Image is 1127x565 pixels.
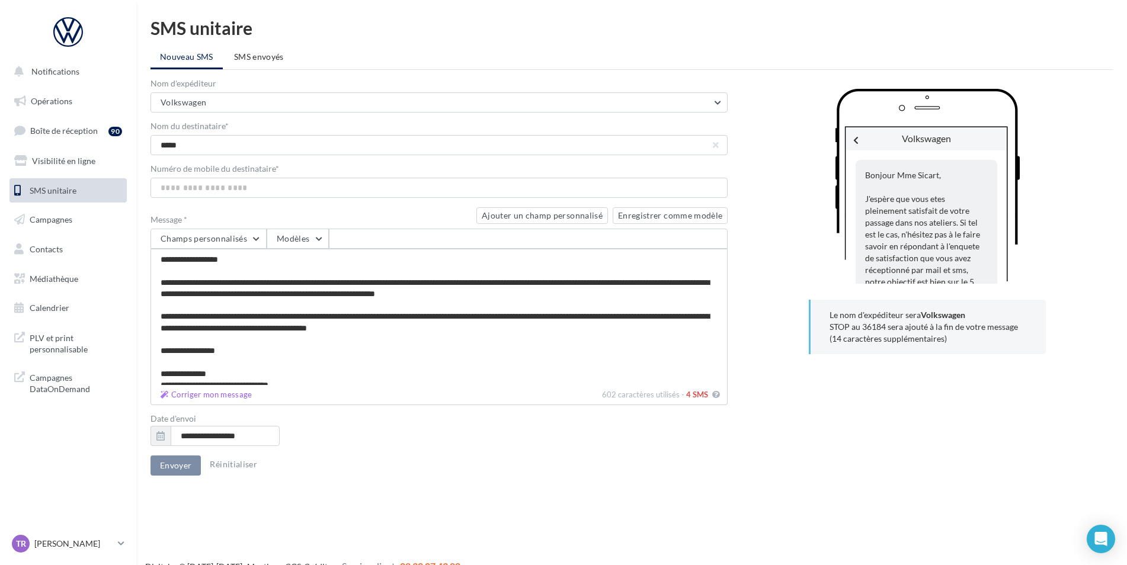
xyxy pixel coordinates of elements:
[30,214,72,224] span: Campagnes
[151,122,728,130] label: Nom du destinataire
[902,133,951,144] span: Volkswagen
[602,390,684,399] span: 602 caractères utilisés -
[151,165,728,173] label: Numéro de mobile du destinataire
[30,185,76,195] span: SMS unitaire
[7,267,129,291] a: Médiathèque
[30,303,69,313] span: Calendrier
[7,149,129,174] a: Visibilité en ligne
[9,532,127,555] a: TR [PERSON_NAME]
[7,59,124,84] button: Notifications
[156,387,257,402] button: 602 caractères utilisés - 4 SMS
[108,127,122,136] div: 90
[476,207,608,224] button: Ajouter un champ personnalisé
[30,126,98,136] span: Boîte de réception
[30,330,122,355] span: PLV et print personnalisable
[710,387,722,402] button: Corriger mon message 602 caractères utilisés - 4 SMS
[7,178,129,203] a: SMS unitaire
[205,457,262,471] button: Réinitialiser
[686,390,708,399] span: 4 SMS
[1087,525,1115,553] div: Open Intercom Messenger
[30,274,78,284] span: Médiathèque
[234,52,284,62] span: SMS envoyés
[30,370,122,395] span: Campagnes DataOnDemand
[31,66,79,76] span: Notifications
[151,415,728,423] label: Date d'envoi
[34,538,113,550] p: [PERSON_NAME]
[7,325,129,360] a: PLV et print personnalisable
[31,96,72,106] span: Opérations
[7,89,129,114] a: Opérations
[613,207,728,224] button: Enregistrer comme modèle
[267,229,329,249] button: Modèles
[7,237,129,262] a: Contacts
[151,19,1113,37] div: SMS unitaire
[856,160,997,511] div: Bonjour Mme Sicart, J'espère que vous etes pleinement satisfait de votre passage dans nos atelier...
[151,79,728,88] label: Nom d'expéditeur
[30,244,63,254] span: Contacts
[921,310,965,320] b: Volkswagen
[830,309,1027,345] p: Le nom d'expéditeur sera STOP au 36184 sera ajouté à la fin de votre message (14 caractères suppl...
[151,455,201,476] button: Envoyer
[7,118,129,143] a: Boîte de réception90
[32,156,95,166] span: Visibilité en ligne
[7,207,129,232] a: Campagnes
[161,97,207,107] span: Volkswagen
[151,92,728,113] button: Volkswagen
[151,216,472,224] label: Message *
[151,229,267,249] button: Champs personnalisés
[7,365,129,400] a: Campagnes DataOnDemand
[16,538,26,550] span: TR
[7,296,129,320] a: Calendrier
